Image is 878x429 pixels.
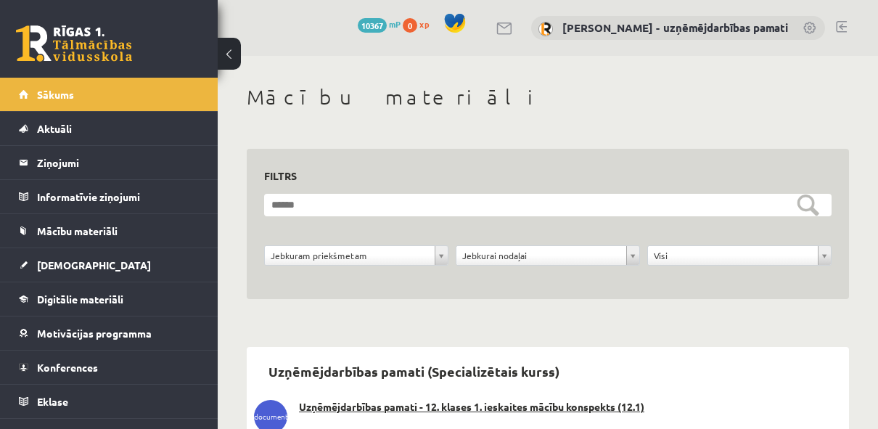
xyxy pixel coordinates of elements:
a: Visi [648,246,831,265]
a: [PERSON_NAME] - uzņēmējdarbības pamati [562,20,788,35]
a: Jebkuram priekšmetam [265,246,448,265]
legend: Ziņojumi [37,146,200,179]
a: Uzņēmējdarbības pamati - 12. klases 1. ieskaites mācību konspekts (12.1) [254,400,842,414]
span: Eklase [37,395,68,408]
span: Digitālie materiāli [37,293,123,306]
img: Solvita Kozlovska - uzņēmējdarbības pamati [538,22,553,36]
span: Konferences [37,361,98,374]
span: Mācību materiāli [37,224,118,237]
a: Aktuāli [19,112,200,145]
h3: Filtrs [264,166,814,186]
a: 10367 mP [358,18,401,30]
a: Digitālie materiāli [19,282,200,316]
a: 0 xp [403,18,436,30]
span: Sākums [37,88,74,101]
a: Eklase [19,385,200,418]
span: 0 [403,18,417,33]
span: Jebkurai nodaļai [462,246,620,265]
span: mP [389,18,401,30]
a: Konferences [19,351,200,384]
span: Motivācijas programma [37,327,152,340]
a: Rīgas 1. Tālmācības vidusskola [16,25,132,62]
span: Jebkuram priekšmetam [271,246,429,265]
a: [DEMOGRAPHIC_DATA] [19,248,200,282]
a: Mācību materiāli [19,214,200,248]
span: xp [419,18,429,30]
a: Jebkurai nodaļai [456,246,639,265]
span: [DEMOGRAPHIC_DATA] [37,258,151,271]
a: Informatīvie ziņojumi [19,180,200,213]
span: Visi [654,246,812,265]
legend: Informatīvie ziņojumi [37,180,200,213]
h2: Uzņēmējdarbības pamati (Specializētais kurss) [254,354,574,388]
span: Aktuāli [37,122,72,135]
span: 10367 [358,18,387,33]
a: Ziņojumi [19,146,200,179]
h1: Mācību materiāli [247,85,849,110]
a: Sākums [19,78,200,111]
a: Motivācijas programma [19,316,200,350]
